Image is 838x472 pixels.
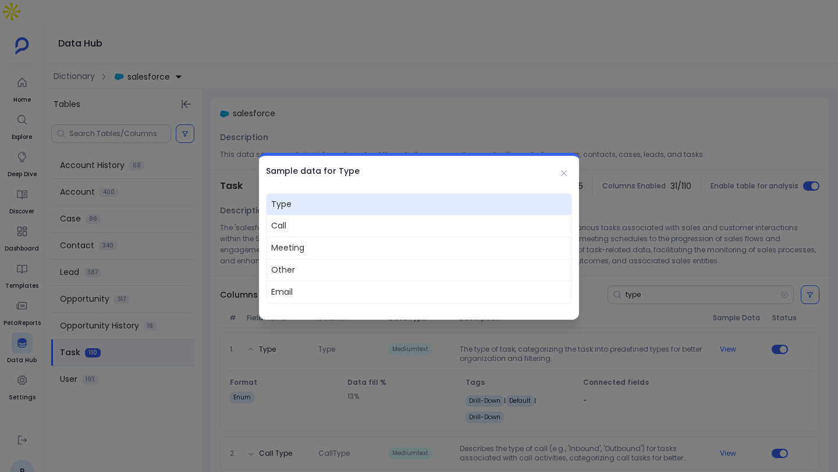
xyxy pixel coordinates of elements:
[267,237,571,259] span: Meeting
[267,281,571,303] span: Email
[267,259,571,281] span: Other
[266,165,360,177] h2: Sample data for Type
[267,215,571,237] span: Call
[267,194,571,215] span: Type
